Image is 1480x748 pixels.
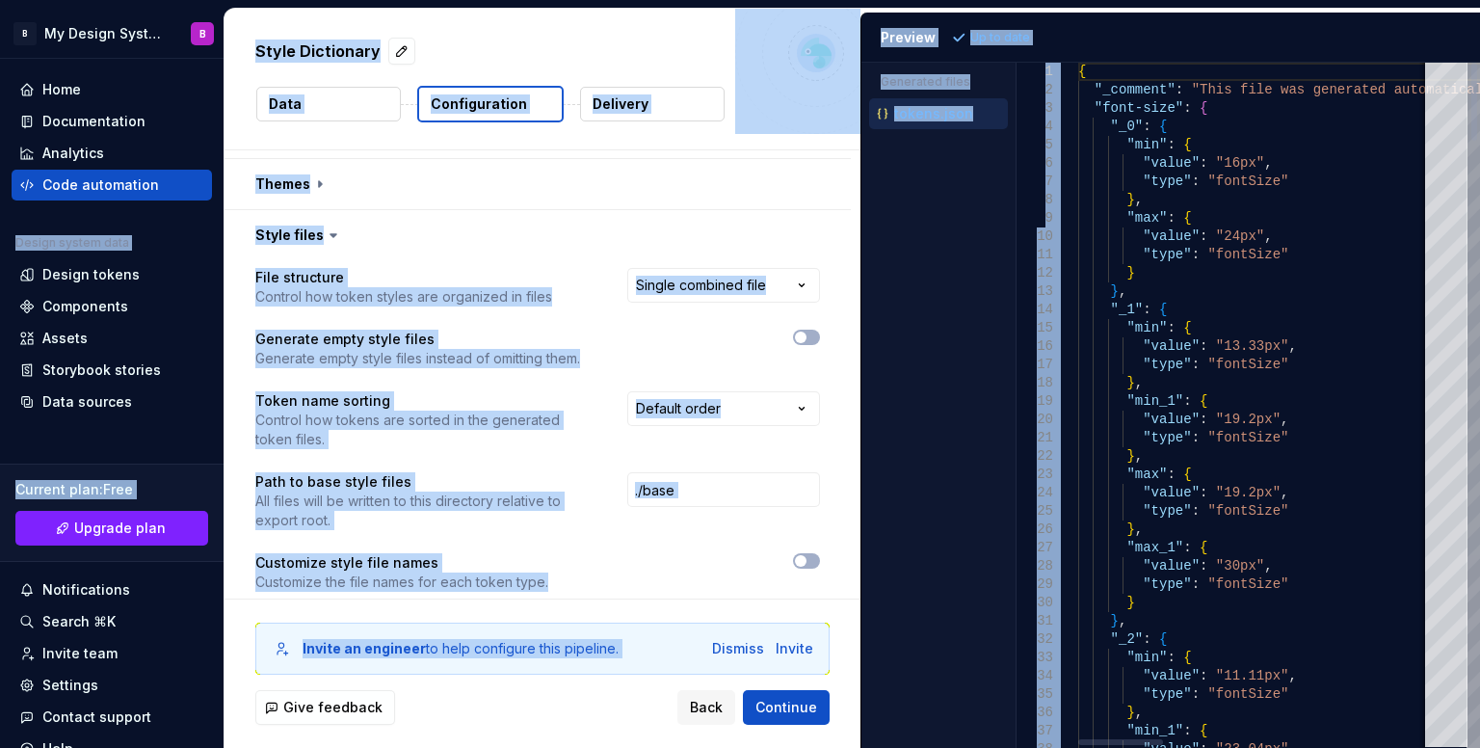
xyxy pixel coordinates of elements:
[42,708,151,727] div: Contact support
[12,106,212,137] a: Documentation
[1017,392,1053,411] div: 19
[1017,521,1053,539] div: 26
[1017,484,1053,502] div: 24
[1191,503,1199,519] span: :
[1017,466,1053,484] div: 23
[1126,595,1134,610] span: }
[1183,393,1191,409] span: :
[1017,539,1053,557] div: 27
[1143,430,1191,445] span: "type"
[1017,612,1053,630] div: 31
[303,639,619,658] div: to help configure this pipeline.
[1200,228,1207,244] span: :
[255,472,593,492] p: Path to base style files
[1017,667,1053,685] div: 34
[1183,540,1191,555] span: :
[1017,429,1053,447] div: 21
[42,644,118,663] div: Invite team
[776,639,813,658] button: Invite
[1094,82,1175,97] span: "_comment"
[1017,374,1053,392] div: 18
[1215,228,1263,244] span: "24px"
[1017,246,1053,264] div: 11
[1200,558,1207,574] span: :
[1017,264,1053,282] div: 12
[255,553,548,573] p: Customize style file names
[1143,357,1191,372] span: "type"
[1126,448,1134,464] span: }
[269,94,302,114] p: Data
[1110,302,1143,317] span: "_1"
[12,606,212,637] button: Search ⌘K
[1126,723,1183,738] span: "min_1"
[1191,686,1199,702] span: :
[1207,247,1288,262] span: "fontSize"
[12,74,212,105] a: Home
[1017,282,1053,301] div: 13
[1126,521,1134,537] span: }
[1017,99,1053,118] div: 3
[1143,302,1150,317] span: :
[1264,228,1272,244] span: ,
[42,144,104,163] div: Analytics
[1159,631,1167,647] span: {
[15,511,208,546] a: Upgrade plan
[1281,412,1288,427] span: ,
[1017,557,1053,575] div: 28
[1126,705,1134,720] span: }
[12,355,212,386] a: Storybook stories
[1017,594,1053,612] div: 30
[1215,485,1280,500] span: "19.2px"
[1200,540,1207,555] span: {
[1110,119,1143,134] span: "_0"
[1126,650,1167,665] span: "min"
[1143,174,1191,189] span: "type"
[42,361,161,380] div: Storybook stories
[283,698,383,717] span: Give feedback
[970,30,1030,45] p: Up to date
[1183,320,1191,335] span: {
[42,265,140,284] div: Design tokens
[1126,375,1134,390] span: }
[1017,575,1053,594] div: 29
[255,349,580,368] p: Generate empty style files instead of omitting them.
[12,574,212,605] button: Notifications
[1143,686,1191,702] span: "type"
[12,702,212,733] button: Contact support
[1215,668,1288,683] span: "11.11px"
[1134,375,1142,390] span: ,
[1207,576,1288,592] span: "fontSize"
[1094,100,1182,116] span: "font-size"
[1264,155,1272,171] span: ,
[1200,412,1207,427] span: :
[1215,155,1263,171] span: "16px"
[12,170,212,200] a: Code automation
[1288,338,1296,354] span: ,
[12,259,212,290] a: Design tokens
[1143,155,1200,171] span: "value"
[1143,338,1200,354] span: "value"
[1134,448,1142,464] span: ,
[1167,137,1175,152] span: :
[1143,485,1200,500] span: "value"
[1017,337,1053,356] div: 16
[255,40,381,63] p: Style Dictionary
[1119,613,1126,628] span: ,
[1017,173,1053,191] div: 7
[12,387,212,417] a: Data sources
[42,580,130,600] div: Notifications
[712,639,764,658] button: Dismiss
[1207,430,1288,445] span: "fontSize"
[1159,119,1167,134] span: {
[1200,668,1207,683] span: :
[1126,137,1167,152] span: "min"
[1281,485,1288,500] span: ,
[199,26,206,41] div: B
[677,690,735,725] button: Back
[255,268,552,287] p: File structure
[1215,338,1288,354] span: "13.33px"
[1017,685,1053,704] div: 35
[74,519,166,538] span: Upgrade plan
[42,80,81,99] div: Home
